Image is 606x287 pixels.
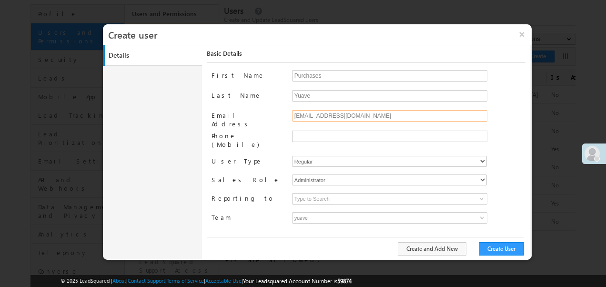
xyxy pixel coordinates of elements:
iframe: Chat [566,244,599,280]
label: Reporting to [212,193,284,203]
label: Team [212,212,284,222]
a: Terms of Service [167,277,204,284]
label: Phone (Mobile) [212,131,284,149]
button: × [512,24,532,44]
input: Type to Search [292,193,487,205]
span: yuave [293,213,438,223]
label: Email Address [212,110,284,128]
h3: Create user [108,24,532,44]
label: Sales Role [212,174,284,184]
a: Show All Items [475,194,486,204]
a: Details [105,45,204,66]
button: Create and Add New [398,242,466,256]
span: 59874 [337,277,352,285]
label: Last Name [212,90,284,100]
div: Basic Details [207,49,525,63]
a: Acceptable Use [205,277,242,284]
label: User Type [212,156,284,165]
button: Create User [479,242,524,256]
a: About [112,277,126,284]
label: First Name [212,70,284,80]
span: Your Leadsquared Account Number is [243,277,352,285]
a: Contact Support [128,277,165,284]
span: © 2025 LeadSquared | | | | | [61,277,352,286]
